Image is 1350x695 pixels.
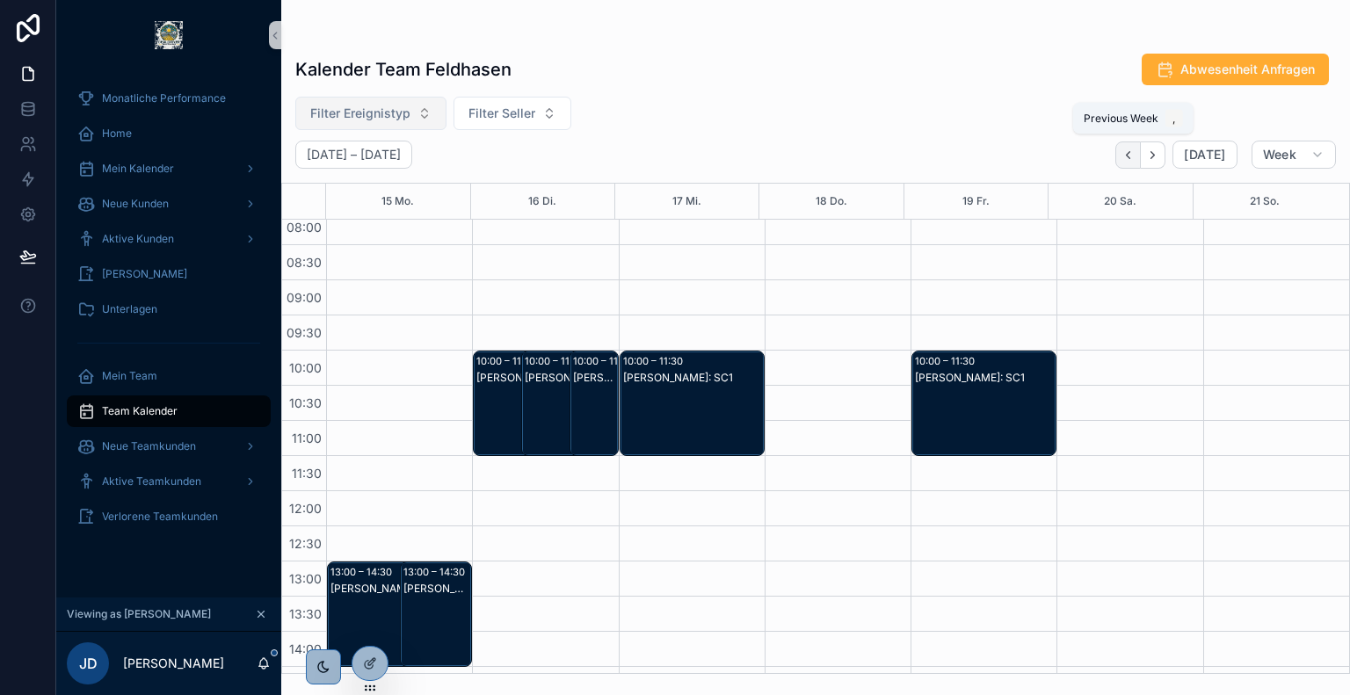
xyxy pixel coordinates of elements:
h1: Kalender Team Feldhasen [295,57,512,82]
span: [PERSON_NAME] [102,267,187,281]
div: 13:00 – 14:30 [330,563,396,581]
span: 13:30 [285,606,326,621]
button: Select Button [295,97,446,130]
button: Next [1141,141,1165,169]
button: 21 So. [1250,184,1280,219]
span: 09:00 [282,290,326,305]
div: [PERSON_NAME]: SC1 [623,371,763,385]
span: 08:00 [282,220,326,235]
div: [PERSON_NAME]: SC1 [403,582,471,596]
span: Abwesenheit Anfragen [1180,61,1315,78]
a: Monatliche Performance [67,83,271,114]
div: 10:00 – 11:30[PERSON_NAME]: SC1 [621,351,764,455]
button: 16 Di. [528,184,556,219]
div: 10:00 – 11:30 [623,352,687,370]
span: Home [102,127,132,141]
span: Viewing as [PERSON_NAME] [67,607,211,621]
a: Team Kalender [67,395,271,427]
span: Verlorene Teamkunden [102,510,218,524]
span: 08:30 [282,255,326,270]
span: [DATE] [1184,147,1225,163]
a: Mein Team [67,360,271,392]
div: scrollable content [56,70,281,555]
span: 14:00 [285,641,326,656]
div: [PERSON_NAME]: SC1 [525,371,602,385]
span: Filter Seller [468,105,535,122]
a: [PERSON_NAME] [67,258,271,290]
div: 10:00 – 11:30 [915,352,979,370]
div: [PERSON_NAME]: SC1 [476,371,554,385]
button: Abwesenheit Anfragen [1142,54,1329,85]
span: Neue Kunden [102,197,169,211]
button: 19 Fr. [962,184,990,219]
span: Week [1263,147,1296,163]
span: 12:00 [285,501,326,516]
button: 20 Sa. [1104,184,1136,219]
div: 13:00 – 14:30 [403,563,469,581]
span: Unterlagen [102,302,157,316]
div: [PERSON_NAME]: SC1 [573,371,616,385]
div: 13:00 – 14:30[PERSON_NAME]: SC1 [401,562,472,666]
button: 18 Do. [816,184,847,219]
p: [PERSON_NAME] [123,655,224,672]
div: 10:00 – 11:30 [476,352,541,370]
span: Aktive Teamkunden [102,474,201,489]
div: 13:00 – 14:30[PERSON_NAME]: SC1 [328,562,449,666]
button: Back [1115,141,1141,169]
span: Aktive Kunden [102,232,174,246]
div: [PERSON_NAME]: SC1 [915,371,1055,385]
a: Home [67,118,271,149]
span: 09:30 [282,325,326,340]
span: 10:00 [285,360,326,375]
div: 10:00 – 11:30[PERSON_NAME]: SC1 [912,351,1056,455]
button: Select Button [454,97,571,130]
button: [DATE] [1172,141,1237,169]
span: JD [79,653,98,674]
a: Unterlagen [67,293,271,325]
div: 10:00 – 11:30[PERSON_NAME]: SC1 [570,351,617,455]
button: Week [1252,141,1336,169]
button: 15 Mo. [381,184,414,219]
span: Monatliche Performance [102,91,226,105]
a: Aktive Kunden [67,223,271,255]
div: 10:00 – 11:30 [525,352,589,370]
div: [PERSON_NAME]: SC1 [330,582,448,596]
span: 12:30 [285,536,326,551]
div: 10:00 – 11:30[PERSON_NAME]: SC1 [522,351,603,455]
a: Mein Kalender [67,153,271,185]
div: 10:00 – 11:30 [573,352,637,370]
span: Mein Team [102,369,157,383]
span: 13:00 [285,571,326,586]
span: , [1167,112,1181,126]
span: 10:30 [285,395,326,410]
a: Neue Kunden [67,188,271,220]
span: Neue Teamkunden [102,439,196,453]
span: Filter Ereignistyp [310,105,410,122]
a: Neue Teamkunden [67,431,271,462]
span: 11:30 [287,466,326,481]
h2: [DATE] – [DATE] [307,146,401,163]
button: 17 Mi. [672,184,701,219]
span: 11:00 [287,431,326,445]
span: Previous Week [1084,112,1158,126]
a: Verlorene Teamkunden [67,501,271,532]
span: Team Kalender [102,404,178,418]
a: Aktive Teamkunden [67,466,271,497]
div: 10:00 – 11:30[PERSON_NAME]: SC1 [474,351,555,455]
span: Mein Kalender [102,162,174,176]
img: App logo [155,21,183,49]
